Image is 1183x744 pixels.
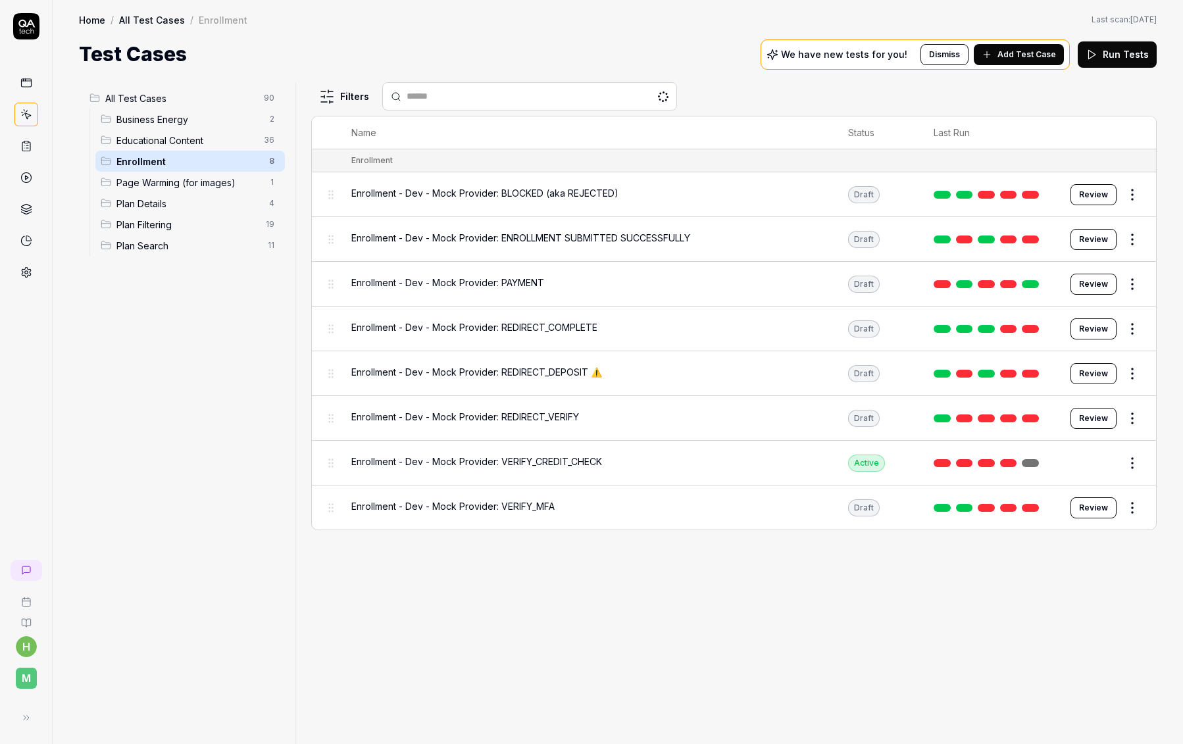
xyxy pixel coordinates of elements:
[312,262,1156,307] tr: Enrollment - Dev - Mock Provider: PAYMENTDraftReview
[351,410,579,424] span: Enrollment - Dev - Mock Provider: REDIRECT_VERIFY
[111,13,114,26] div: /
[1070,408,1117,429] button: Review
[1130,14,1157,24] time: [DATE]
[1078,41,1157,68] button: Run Tests
[338,116,834,149] th: Name
[312,172,1156,217] tr: Enrollment - Dev - Mock Provider: BLOCKED (aka REJECTED)DraftReview
[95,193,285,214] div: Drag to reorderPlan Details4
[351,276,544,289] span: Enrollment - Dev - Mock Provider: PAYMENT
[79,39,187,69] h1: Test Cases
[1070,363,1117,384] button: Review
[116,176,261,189] span: Page Warming (for images)
[105,91,256,105] span: All Test Cases
[116,218,258,232] span: Plan Filtering
[259,132,280,148] span: 36
[1070,184,1117,205] button: Review
[848,276,880,293] div: Draft
[264,153,280,169] span: 8
[351,365,602,379] span: Enrollment - Dev - Mock Provider: REDIRECT_DEPOSIT ⚠️
[351,231,690,245] span: Enrollment - Dev - Mock Provider: ENROLLMENT SUBMITTED SUCCESSFULLY
[95,235,285,256] div: Drag to reorderPlan Search11
[95,130,285,151] div: Drag to reorderEducational Content36
[5,607,47,628] a: Documentation
[116,197,261,211] span: Plan Details
[1070,318,1117,339] button: Review
[264,111,280,127] span: 2
[848,455,885,472] div: Active
[974,44,1064,65] button: Add Test Case
[95,109,285,130] div: Drag to reorderBusiness Energy2
[16,636,37,657] button: h
[116,134,256,147] span: Educational Content
[11,560,42,581] a: New conversation
[1070,497,1117,518] button: Review
[351,155,393,166] div: Enrollment
[351,499,555,513] span: Enrollment - Dev - Mock Provider: VERIFY_MFA
[199,13,247,26] div: Enrollment
[848,365,880,382] div: Draft
[259,90,280,106] span: 90
[1092,14,1157,26] button: Last scan:[DATE]
[312,485,1156,530] tr: Enrollment - Dev - Mock Provider: VERIFY_MFADraftReview
[116,155,261,168] span: Enrollment
[1070,274,1117,295] button: Review
[848,499,880,516] div: Draft
[16,668,37,689] span: M
[95,151,285,172] div: Drag to reorderEnrollment8
[312,217,1156,262] tr: Enrollment - Dev - Mock Provider: ENROLLMENT SUBMITTED SUCCESSFULLYDraftReview
[264,195,280,211] span: 4
[312,307,1156,351] tr: Enrollment - Dev - Mock Provider: REDIRECT_COMPLETEDraftReview
[1092,14,1157,26] span: Last scan:
[351,320,597,334] span: Enrollment - Dev - Mock Provider: REDIRECT_COMPLETE
[5,657,47,691] button: M
[311,84,377,110] button: Filters
[835,116,920,149] th: Status
[920,116,1057,149] th: Last Run
[848,410,880,427] div: Draft
[95,214,285,235] div: Drag to reorderPlan Filtering19
[119,13,185,26] a: All Test Cases
[116,112,261,126] span: Business Energy
[920,44,969,65] button: Dismiss
[116,239,260,253] span: Plan Search
[997,49,1056,61] span: Add Test Case
[5,586,47,607] a: Book a call with us
[79,13,105,26] a: Home
[261,216,280,232] span: 19
[848,231,880,248] div: Draft
[1070,229,1117,250] button: Review
[312,351,1156,396] tr: Enrollment - Dev - Mock Provider: REDIRECT_DEPOSIT ⚠️DraftReview
[312,396,1156,441] tr: Enrollment - Dev - Mock Provider: REDIRECT_VERIFYDraftReview
[264,174,280,190] span: 1
[95,172,285,193] div: Drag to reorderPage Warming (for images)1
[351,455,602,468] span: Enrollment - Dev - Mock Provider: VERIFY_CREDIT_CHECK
[1085,453,1117,474] button: Edit
[263,237,280,253] span: 11
[312,441,1156,485] tr: Enrollment - Dev - Mock Provider: VERIFY_CREDIT_CHECKActive
[848,186,880,203] div: Draft
[190,13,193,26] div: /
[781,50,907,59] p: We have new tests for you!
[848,320,880,337] div: Draft
[351,186,618,200] span: Enrollment - Dev - Mock Provider: BLOCKED (aka REJECTED)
